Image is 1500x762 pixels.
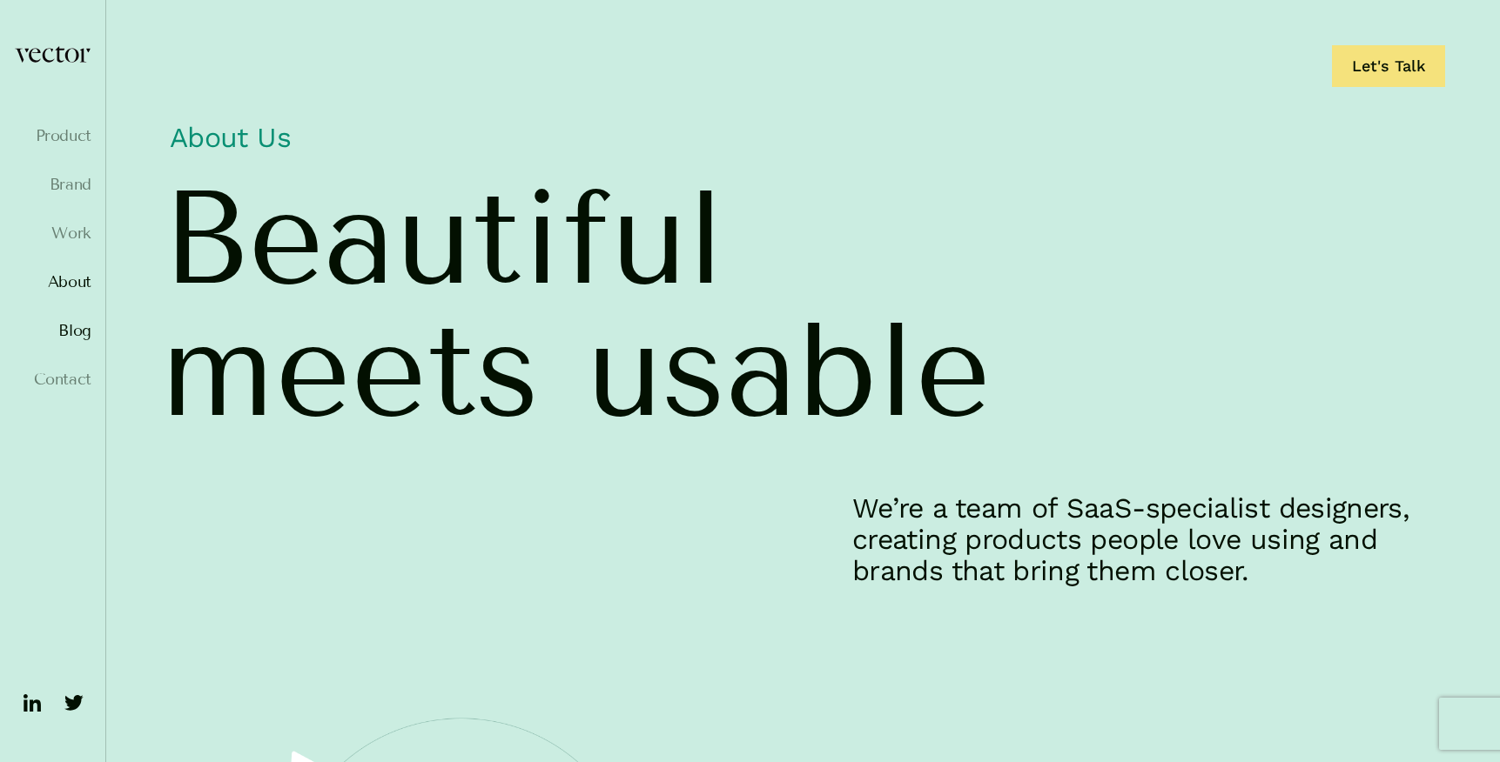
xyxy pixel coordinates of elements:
img: ico-linkedin [18,689,46,717]
img: ico-twitter-fill [60,689,88,717]
a: Blog [14,322,91,339]
span: usable [586,304,991,437]
span: meets [161,304,540,437]
a: Let's Talk [1332,45,1445,87]
p: We’re a team of SaaS-specialist designers, creating products people love using and brands that br... [852,492,1445,586]
span: Beautiful [161,172,724,304]
a: Brand [14,176,91,193]
a: Work [14,224,91,242]
a: Contact [14,371,91,388]
a: About [14,273,91,291]
a: Product [14,127,91,144]
h1: About Us [161,111,1445,172]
